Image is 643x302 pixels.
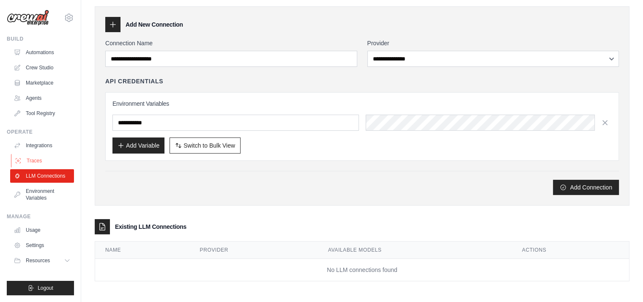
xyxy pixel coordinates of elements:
[318,242,512,259] th: Available Models
[7,10,49,26] img: Logo
[10,239,74,252] a: Settings
[7,36,74,42] div: Build
[170,137,241,154] button: Switch to Bulk View
[367,39,619,47] label: Provider
[10,184,74,205] a: Environment Variables
[10,61,74,74] a: Crew Studio
[38,285,53,291] span: Logout
[11,154,75,167] a: Traces
[10,223,74,237] a: Usage
[112,99,612,108] h3: Environment Variables
[7,129,74,135] div: Operate
[10,254,74,267] button: Resources
[10,46,74,59] a: Automations
[10,139,74,152] a: Integrations
[10,107,74,120] a: Tool Registry
[115,222,186,231] h3: Existing LLM Connections
[105,39,357,47] label: Connection Name
[95,242,190,259] th: Name
[112,137,164,154] button: Add Variable
[183,141,235,150] span: Switch to Bulk View
[10,91,74,105] a: Agents
[26,257,50,264] span: Resources
[95,259,629,281] td: No LLM connections found
[7,281,74,295] button: Logout
[7,213,74,220] div: Manage
[126,20,183,29] h3: Add New Connection
[190,242,318,259] th: Provider
[512,242,629,259] th: Actions
[10,169,74,183] a: LLM Connections
[553,180,619,195] button: Add Connection
[10,76,74,90] a: Marketplace
[105,77,163,85] h4: API Credentials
